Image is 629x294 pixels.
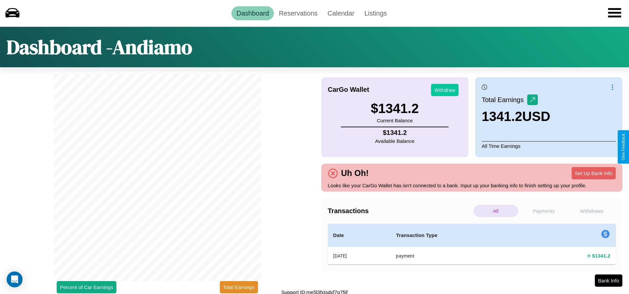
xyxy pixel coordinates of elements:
[572,167,616,179] button: Set Up Bank Info
[569,205,614,217] p: Withdraws
[333,231,386,239] h4: Date
[592,252,610,259] h4: $ 1341.2
[473,205,518,217] p: All
[7,271,23,287] div: Open Intercom Messenger
[323,6,359,20] a: Calendar
[328,181,616,190] p: Looks like your CarGo Wallet has isn't connected to a bank. Input up your banking info to finish ...
[371,116,419,125] p: Current Balance
[431,84,459,96] button: Withdraw
[220,281,258,293] button: Total Earnings
[57,281,116,293] button: Percent of Car Earnings
[328,207,472,215] h4: Transactions
[231,6,274,20] a: Dashboard
[396,231,519,239] h4: Transaction Type
[482,141,616,150] p: All Time Earnings
[375,137,414,146] p: Available Balance
[522,205,566,217] p: Payments
[338,168,372,178] h4: Uh Oh!
[595,274,622,287] button: Bank Info
[621,134,626,160] div: Give Feedback
[359,6,392,20] a: Listings
[328,224,616,265] table: simple table
[482,94,527,106] p: Total Earnings
[274,6,323,20] a: Reservations
[482,109,550,124] h3: 1341.2 USD
[7,33,192,61] h1: Dashboard - Andiamo
[391,247,524,265] th: payment
[328,247,391,265] th: [DATE]
[375,129,414,137] h4: $ 1341.2
[371,101,419,116] h3: $ 1341.2
[328,86,369,93] h4: CarGo Wallet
